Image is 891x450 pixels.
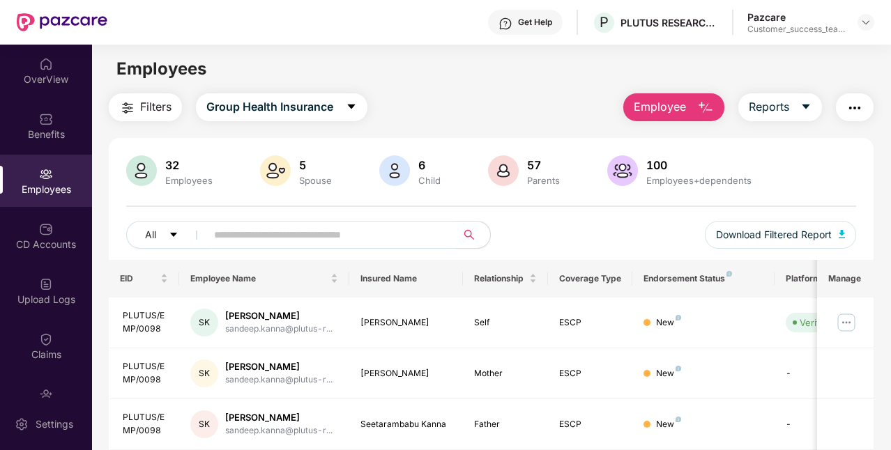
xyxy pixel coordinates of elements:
[190,309,218,336] div: SK
[738,93,822,121] button: Reportscaret-down
[416,158,443,172] div: 6
[747,10,845,24] div: Pazcare
[206,98,333,116] span: Group Health Insurance
[559,316,622,329] div: ESCP
[109,93,182,121] button: Filters
[116,59,206,79] span: Employees
[463,260,548,297] th: Relationship
[749,98,789,116] span: Reports
[140,98,172,116] span: Filters
[179,260,349,297] th: Employee Name
[474,367,537,380] div: Mother
[643,273,763,284] div: Endorsement Status
[123,411,169,437] div: PLUTUS/EMP/0098
[360,316,452,329] div: [PERSON_NAME]
[676,417,681,422] img: svg+xml;base64,PHN2ZyB4bWxucz0iaHR0cDovL3d3dy53My5vcmcvMjAwMC9zdmciIHdpZHRoPSI4IiBoZWlnaHQ9IjgiIH...
[169,230,178,241] span: caret-down
[39,332,53,346] img: svg+xml;base64,PHN2ZyBpZD0iQ2xhaW0iIHhtbG5zPSJodHRwOi8vd3d3LnczLm9yZy8yMDAwL3N2ZyIgd2lkdGg9IjIwIi...
[126,155,157,186] img: svg+xml;base64,PHN2ZyB4bWxucz0iaHR0cDovL3d3dy53My5vcmcvMjAwMC9zdmciIHhtbG5zOnhsaW5rPSJodHRwOi8vd3...
[488,155,519,186] img: svg+xml;base64,PHN2ZyB4bWxucz0iaHR0cDovL3d3dy53My5vcmcvMjAwMC9zdmciIHhtbG5zOnhsaW5rPSJodHRwOi8vd3...
[162,158,215,172] div: 32
[190,410,218,438] div: SK
[296,175,335,186] div: Spouse
[697,100,714,116] img: svg+xml;base64,PHN2ZyB4bWxucz0iaHR0cDovL3d3dy53My5vcmcvMjAwMC9zdmciIHhtbG5zOnhsaW5rPSJodHRwOi8vd3...
[559,367,622,380] div: ESCP
[17,13,107,31] img: New Pazcare Logo
[775,399,874,450] td: -
[119,100,136,116] img: svg+xml;base64,PHN2ZyB4bWxucz0iaHR0cDovL3d3dy53My5vcmcvMjAwMC9zdmciIHdpZHRoPSIyNCIgaGVpZ2h0PSIyNC...
[296,158,335,172] div: 5
[360,418,452,431] div: Seetarambabu Kanna
[349,260,463,297] th: Insured Name
[123,360,169,387] div: PLUTUS/EMP/0098
[620,16,718,29] div: PLUTUS RESEARCH PRIVATE LIMITED
[196,93,367,121] button: Group Health Insurancecaret-down
[456,229,483,240] span: search
[190,273,328,284] span: Employee Name
[145,227,156,242] span: All
[559,418,622,431] div: ESCP
[656,418,681,431] div: New
[676,315,681,320] img: svg+xml;base64,PHN2ZyB4bWxucz0iaHR0cDovL3d3dy53My5vcmcvMjAwMC9zdmciIHdpZHRoPSI4IiBoZWlnaHQ9IjgiIH...
[225,411,333,424] div: [PERSON_NAME]
[120,273,158,284] span: EID
[600,14,609,31] span: P
[607,155,638,186] img: svg+xml;base64,PHN2ZyB4bWxucz0iaHR0cDovL3d3dy53My5vcmcvMjAwMC9zdmciIHhtbG5zOnhsaW5rPSJodHRwOi8vd3...
[676,366,681,371] img: svg+xml;base64,PHN2ZyB4bWxucz0iaHR0cDovL3d3dy53My5vcmcvMjAwMC9zdmciIHdpZHRoPSI4IiBoZWlnaHQ9IjgiIH...
[474,273,526,284] span: Relationship
[817,260,874,297] th: Manage
[860,17,871,28] img: svg+xml;base64,PHN2ZyBpZD0iRHJvcGRvd24tMzJ4MzIiIHhtbG5zPSJodHRwOi8vd3d3LnczLm9yZy8yMDAwL3N2ZyIgd2...
[474,418,537,431] div: Father
[705,221,857,249] button: Download Filtered Report
[109,260,180,297] th: EID
[643,158,754,172] div: 100
[126,221,211,249] button: Allcaret-down
[524,158,563,172] div: 57
[379,155,410,186] img: svg+xml;base64,PHN2ZyB4bWxucz0iaHR0cDovL3d3dy53My5vcmcvMjAwMC9zdmciIHhtbG5zOnhsaW5rPSJodHRwOi8vd3...
[474,316,537,329] div: Self
[39,277,53,291] img: svg+xml;base64,PHN2ZyBpZD0iVXBsb2FkX0xvZ3MiIGRhdGEtbmFtZT0iVXBsb2FkIExvZ3MiIHhtbG5zPSJodHRwOi8vd3...
[162,175,215,186] div: Employees
[800,316,833,329] div: Verified
[260,155,291,186] img: svg+xml;base64,PHN2ZyB4bWxucz0iaHR0cDovL3d3dy53My5vcmcvMjAwMC9zdmciIHhtbG5zOnhsaW5rPSJodHRwOi8vd3...
[39,167,53,181] img: svg+xml;base64,PHN2ZyBpZD0iRW1wbG95ZWVzIiB4bWxucz0iaHR0cDovL3d3dy53My5vcmcvMjAwMC9zdmciIHdpZHRoPS...
[39,387,53,401] img: svg+xml;base64,PHN2ZyBpZD0iRW5kb3JzZW1lbnRzIiB4bWxucz0iaHR0cDovL3d3dy53My5vcmcvMjAwMC9zdmciIHdpZH...
[747,24,845,35] div: Customer_success_team_lead
[643,175,754,186] div: Employees+dependents
[39,57,53,71] img: svg+xml;base64,PHN2ZyBpZD0iSG9tZSIgeG1sbnM9Imh0dHA6Ly93d3cudzMub3JnLzIwMDAvc3ZnIiB3aWR0aD0iMjAiIG...
[190,359,218,387] div: SK
[498,17,512,31] img: svg+xml;base64,PHN2ZyBpZD0iSGVscC0zMngzMiIgeG1sbnM9Imh0dHA6Ly93d3cudzMub3JnLzIwMDAvc3ZnIiB3aWR0aD...
[346,101,357,114] span: caret-down
[846,100,863,116] img: svg+xml;base64,PHN2ZyB4bWxucz0iaHR0cDovL3d3dy53My5vcmcvMjAwMC9zdmciIHdpZHRoPSIyNCIgaGVpZ2h0PSIyNC...
[225,424,333,437] div: sandeep.kanna@plutus-r...
[416,175,443,186] div: Child
[15,417,29,431] img: svg+xml;base64,PHN2ZyBpZD0iU2V0dGluZy0yMHgyMCIgeG1sbnM9Imh0dHA6Ly93d3cudzMub3JnLzIwMDAvc3ZnIiB3aW...
[225,323,333,336] div: sandeep.kanna@plutus-r...
[548,260,633,297] th: Coverage Type
[225,373,333,387] div: sandeep.kanna@plutus-r...
[518,17,552,28] div: Get Help
[839,230,846,238] img: svg+xml;base64,PHN2ZyB4bWxucz0iaHR0cDovL3d3dy53My5vcmcvMjAwMC9zdmciIHhtbG5zOnhsaW5rPSJodHRwOi8vd3...
[786,273,862,284] div: Platform Status
[225,360,333,373] div: [PERSON_NAME]
[39,112,53,126] img: svg+xml;base64,PHN2ZyBpZD0iQmVuZWZpdHMiIHhtbG5zPSJodHRwOi8vd3d3LnczLm9yZy8yMDAwL3N2ZyIgd2lkdGg9Ij...
[634,98,686,116] span: Employee
[726,271,732,277] img: svg+xml;base64,PHN2ZyB4bWxucz0iaHR0cDovL3d3dy53My5vcmcvMjAwMC9zdmciIHdpZHRoPSI4IiBoZWlnaHQ9IjgiIH...
[524,175,563,186] div: Parents
[775,348,874,399] td: -
[225,309,333,323] div: [PERSON_NAME]
[800,101,812,114] span: caret-down
[456,221,491,249] button: search
[656,367,681,380] div: New
[656,316,681,329] div: New
[123,309,169,336] div: PLUTUS/EMP/0098
[623,93,724,121] button: Employee
[835,311,858,334] img: manageButton
[716,227,832,242] span: Download Filtered Report
[31,417,77,431] div: Settings
[360,367,452,380] div: [PERSON_NAME]
[39,222,53,236] img: svg+xml;base64,PHN2ZyBpZD0iQ0RfQWNjb3VudHMiIGRhdGEtbmFtZT0iQ0QgQWNjb3VudHMiIHhtbG5zPSJodHRwOi8vd3...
